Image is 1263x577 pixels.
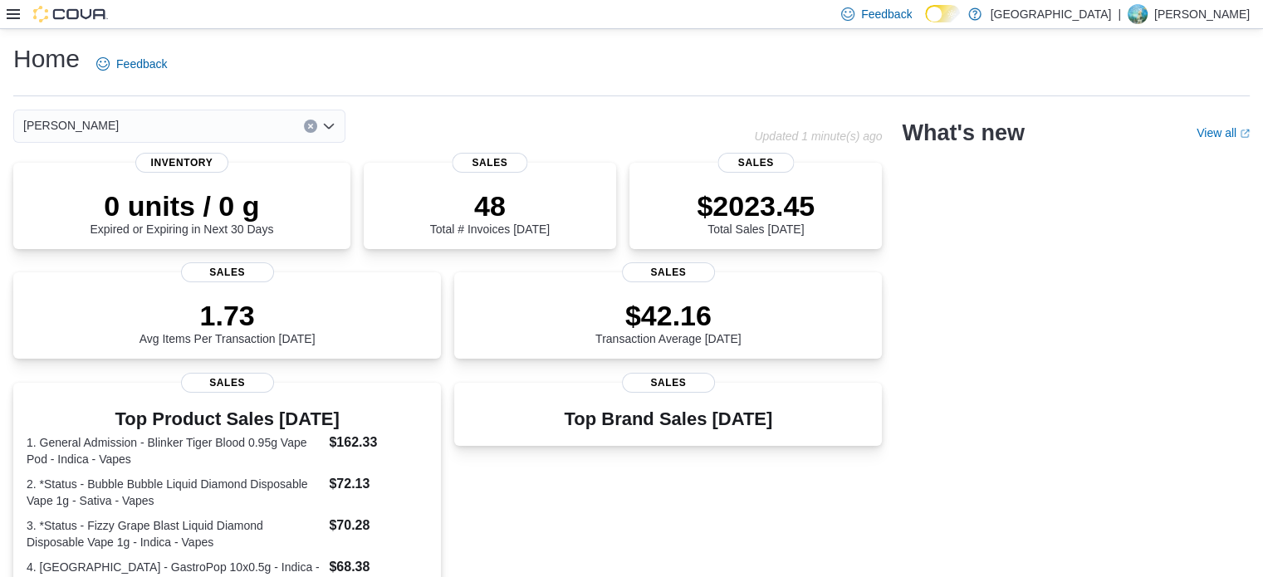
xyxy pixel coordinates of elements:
[116,56,167,72] span: Feedback
[13,42,80,76] h1: Home
[1118,4,1121,24] p: |
[181,262,274,282] span: Sales
[1128,4,1148,24] div: Natalie Frost
[452,153,527,173] span: Sales
[329,557,428,577] dd: $68.38
[718,153,794,173] span: Sales
[564,409,772,429] h3: Top Brand Sales [DATE]
[990,4,1111,24] p: [GEOGRAPHIC_DATA]
[140,299,316,332] p: 1.73
[1154,4,1250,24] p: [PERSON_NAME]
[90,189,273,222] p: 0 units / 0 g
[90,189,273,236] div: Expired or Expiring in Next 30 Days
[622,373,715,393] span: Sales
[27,434,322,467] dt: 1. General Admission - Blinker Tiger Blood 0.95g Vape Pod - Indica - Vapes
[90,47,174,81] a: Feedback
[754,130,882,143] p: Updated 1 minute(s) ago
[322,120,335,133] button: Open list of options
[1197,126,1250,139] a: View allExternal link
[23,115,119,135] span: [PERSON_NAME]
[140,299,316,345] div: Avg Items Per Transaction [DATE]
[329,516,428,535] dd: $70.28
[697,189,815,222] p: $2023.45
[925,22,926,23] span: Dark Mode
[329,433,428,452] dd: $162.33
[27,517,322,550] dt: 3. *Status - Fizzy Grape Blast Liquid Diamond Disposable Vape 1g - Indica - Vapes
[622,262,715,282] span: Sales
[27,476,322,509] dt: 2. *Status - Bubble Bubble Liquid Diamond Disposable Vape 1g - Sativa - Vapes
[430,189,550,236] div: Total # Invoices [DATE]
[925,5,960,22] input: Dark Mode
[697,189,815,236] div: Total Sales [DATE]
[595,299,742,332] p: $42.16
[33,6,108,22] img: Cova
[27,409,428,429] h3: Top Product Sales [DATE]
[181,373,274,393] span: Sales
[135,153,228,173] span: Inventory
[902,120,1024,146] h2: What's new
[861,6,912,22] span: Feedback
[1240,129,1250,139] svg: External link
[304,120,317,133] button: Clear input
[329,474,428,494] dd: $72.13
[430,189,550,222] p: 48
[595,299,742,345] div: Transaction Average [DATE]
